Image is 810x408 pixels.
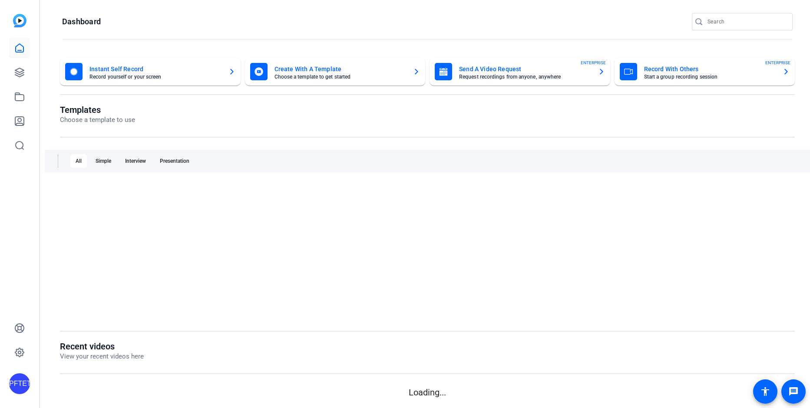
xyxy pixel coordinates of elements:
p: Loading... [60,386,795,399]
input: Search [708,16,786,27]
img: blue-gradient.svg [13,14,26,27]
h1: Recent videos [60,341,144,352]
h1: Templates [60,105,135,115]
mat-card-title: Instant Self Record [89,64,222,74]
mat-card-subtitle: Record yourself or your screen [89,74,222,79]
span: ENTERPRISE [581,59,606,66]
mat-card-subtitle: Request recordings from anyone, anywhere [459,74,591,79]
div: Presentation [155,154,195,168]
span: ENTERPRISE [765,59,790,66]
button: Create With A TemplateChoose a template to get started [245,58,426,86]
h1: Dashboard [62,16,101,27]
mat-card-subtitle: Choose a template to get started [274,74,407,79]
mat-card-title: Create With A Template [274,64,407,74]
p: Choose a template to use [60,115,135,125]
mat-card-title: Send A Video Request [459,64,591,74]
mat-card-title: Record With Others [644,64,776,74]
button: Instant Self RecordRecord yourself or your screen [60,58,241,86]
div: Simple [90,154,116,168]
button: Record With OthersStart a group recording sessionENTERPRISE [615,58,795,86]
p: View your recent videos here [60,352,144,362]
div: PFTETOAI [9,373,30,394]
div: All [70,154,87,168]
mat-card-subtitle: Start a group recording session [644,74,776,79]
button: Send A Video RequestRequest recordings from anyone, anywhereENTERPRISE [430,58,610,86]
mat-icon: message [788,386,799,397]
div: Interview [120,154,151,168]
mat-icon: accessibility [760,386,770,397]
